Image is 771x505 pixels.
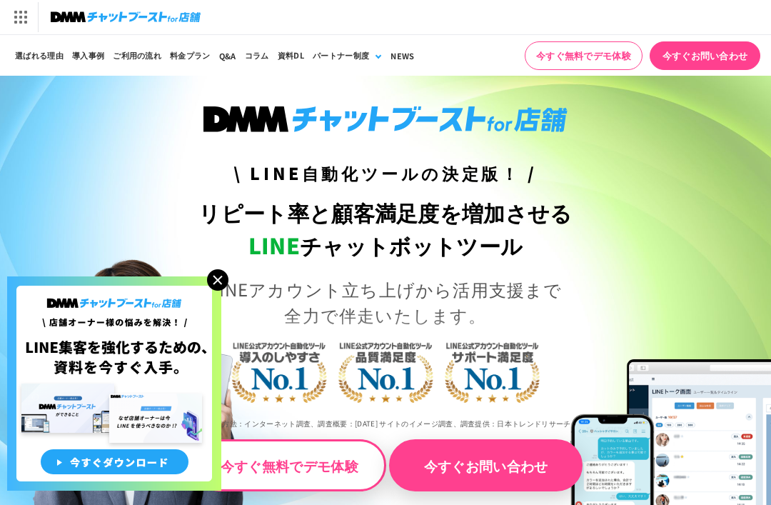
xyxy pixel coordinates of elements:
[215,35,241,76] a: Q&A
[166,35,215,76] a: 料金プラン
[109,35,166,76] a: ご利用の流れ
[193,296,578,444] img: LINE公式アカウント自動化ツール導入のしやすさNo.1｜LINE公式アカウント自動化ツール品質満足度No.1｜LINE公式アカウント自動化ツールサポート満足度No.1
[11,35,68,76] a: 選ばれる理由
[193,196,578,262] h1: リピート率と顧客満足度を増加させる チャットボットツール
[193,408,578,439] p: ※調査方法：インターネット調査、調査概要：[DATE] サイトのイメージ調査、調査提供：日本トレンドリサーチ
[193,276,578,328] p: LINEアカウント立ち上げから活用支援まで 全力で伴走いたします。
[193,439,386,491] a: 今すぐ無料でデモ体験
[313,49,369,61] div: パートナー制度
[2,2,38,32] img: サービス
[389,439,583,491] a: 今すぐお問い合わせ
[650,41,760,70] a: 今すぐお問い合わせ
[193,161,578,186] h3: \ LINE自動化ツールの決定版！ /
[248,229,300,261] span: LINE
[525,41,642,70] a: 今すぐ無料でデモ体験
[241,35,273,76] a: コラム
[68,35,109,76] a: 導入事例
[7,276,221,294] a: 店舗オーナー様の悩みを解決!LINE集客を狂化するための資料を今すぐ入手!
[386,35,418,76] a: NEWS
[7,276,221,491] img: 店舗オーナー様の悩みを解決!LINE集客を狂化するための資料を今すぐ入手!
[273,35,308,76] a: 資料DL
[51,7,201,27] img: チャットブーストfor店舗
